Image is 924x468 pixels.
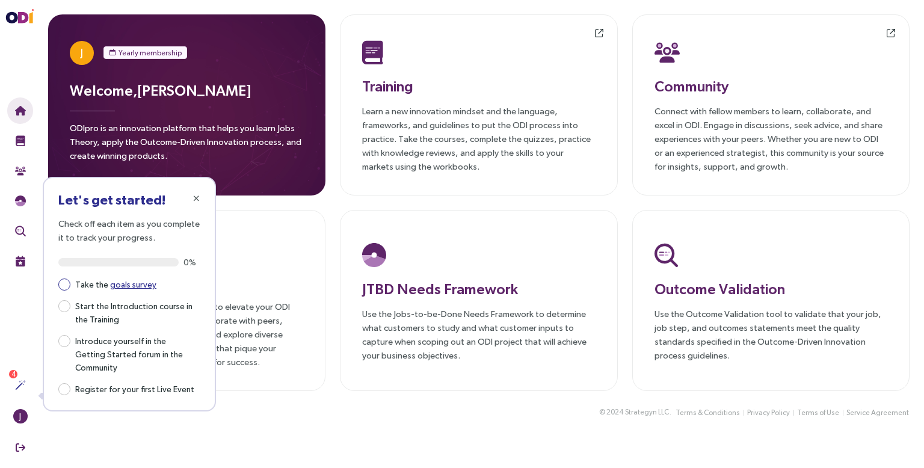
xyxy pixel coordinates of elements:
[15,226,26,236] img: Outcome Validation
[15,196,26,206] img: JTBD Needs Framework
[362,307,595,362] p: Use the Jobs-to-be-Done Needs Framework to determine what customers to study and what customer in...
[846,407,910,419] button: Service Agreement
[15,256,26,266] img: Live Events
[362,40,383,64] img: Training
[19,409,21,423] span: J
[183,258,200,266] span: 0%
[15,135,26,146] img: Training
[7,434,33,461] button: Sign Out
[70,381,199,396] span: Register for your first Live Event
[15,165,26,176] img: Community
[7,248,33,274] button: Live Events
[70,277,161,291] span: Take the
[11,370,16,378] span: 4
[7,188,33,214] button: Needs Framework
[7,158,33,184] button: Community
[747,407,790,419] button: Privacy Policy
[624,406,670,419] button: Strategyn LLC
[58,192,200,207] h3: Let's get started!
[70,298,200,326] span: Start the Introduction course in the Training
[599,406,671,419] div: © 2024 .
[654,40,680,64] img: Community
[654,75,887,97] h3: Community
[796,407,840,419] button: Terms of Use
[625,407,669,418] span: Strategyn LLC
[362,104,595,173] p: Learn a new innovation mindset and the language, frameworks, and guidelines to put the ODI proces...
[747,407,790,419] span: Privacy Policy
[7,218,33,244] button: Outcome Validation
[110,280,156,289] a: goals survey
[70,121,304,170] p: ODIpro is an innovation platform that helps you learn Jobs Theory, apply the Outcome-Driven Innov...
[70,333,200,374] span: Introduce yourself in the Getting Started forum in the Community
[797,407,839,419] span: Terms of Use
[7,403,33,430] button: J
[654,307,887,362] p: Use the Outcome Validation tool to validate that your job, job step, and outcomes statements meet...
[362,278,595,300] h3: JTBD Needs Framework
[70,79,304,101] h3: Welcome, [PERSON_NAME]
[675,407,741,419] button: Terms & Conditions
[362,75,595,97] h3: Training
[119,47,182,59] span: Yearly membership
[7,372,33,398] button: Actions
[81,41,83,65] span: J
[654,278,887,300] h3: Outcome Validation
[58,217,200,244] p: Check off each item as you complete it to track your progress.
[9,370,17,378] sup: 4
[7,97,33,124] button: Home
[654,243,678,267] img: Outcome Validation
[362,243,386,267] img: JTBD Needs Platform
[15,380,26,390] img: Actions
[7,128,33,154] button: Training
[654,104,887,173] p: Connect with fellow members to learn, collaborate, and excel in ODI. Engage in discussions, seek ...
